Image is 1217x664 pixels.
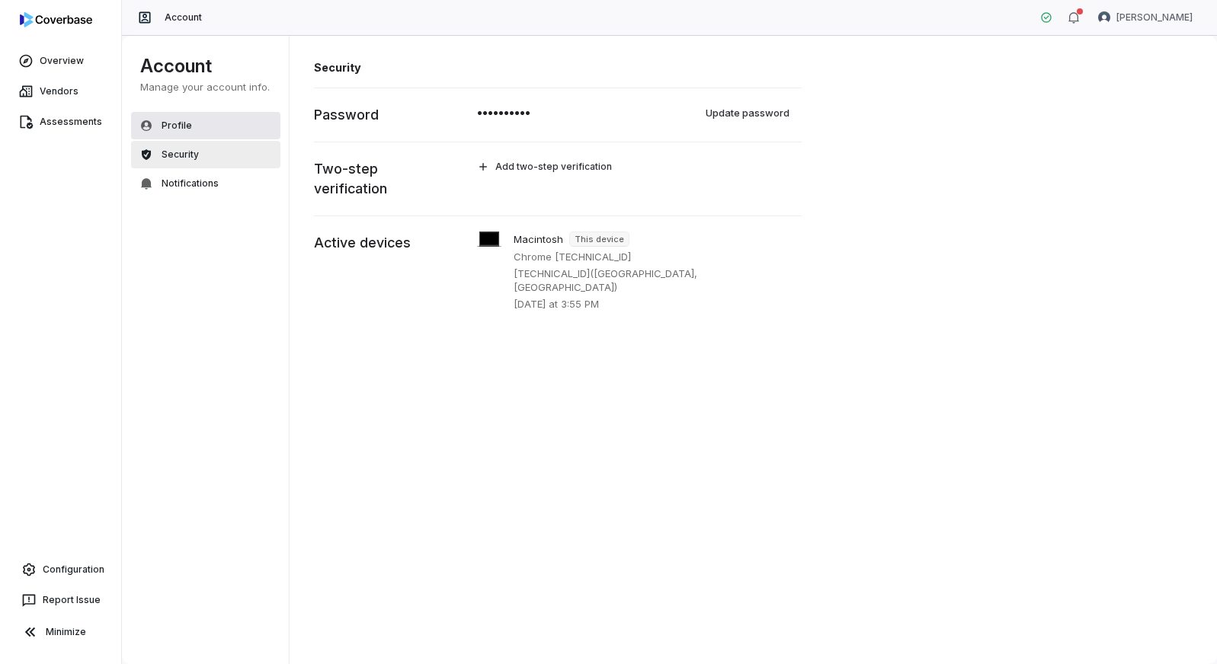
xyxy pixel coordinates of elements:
[162,120,192,132] span: Profile
[1098,11,1110,24] img: Tomo Majima avatar
[1089,6,1202,29] button: Tomo Majima avatar[PERSON_NAME]
[314,159,451,199] p: Two-step verification
[140,54,271,78] h1: Account
[495,161,612,173] span: Add two-step verification
[3,108,118,136] a: Assessments
[3,78,118,105] a: Vendors
[131,170,280,197] button: Notifications
[314,233,411,253] p: Active devices
[477,104,530,122] p: ••••••••••
[514,297,599,311] p: [DATE] at 3:55 PM
[6,586,115,614] button: Report Issue
[6,617,115,647] button: Minimize
[165,11,202,24] span: Account
[3,47,118,75] a: Overview
[514,232,563,246] p: Macintosh
[469,155,802,179] button: Add two-step verification
[314,59,802,75] h1: Security
[1116,11,1193,24] span: [PERSON_NAME]
[698,101,799,124] button: Update password
[162,177,219,190] span: Notifications
[131,141,280,168] button: Security
[6,556,115,583] a: Configuration
[570,232,629,246] span: This device
[314,105,379,125] p: Password
[514,267,799,294] p: [TECHNICAL_ID] ( [GEOGRAPHIC_DATA], [GEOGRAPHIC_DATA] )
[140,80,271,94] p: Manage your account info.
[20,12,92,27] img: logo-D7KZi-bG.svg
[514,250,631,263] p: Chrome [TECHNICAL_ID]
[162,148,199,161] span: Security
[131,112,280,139] button: Profile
